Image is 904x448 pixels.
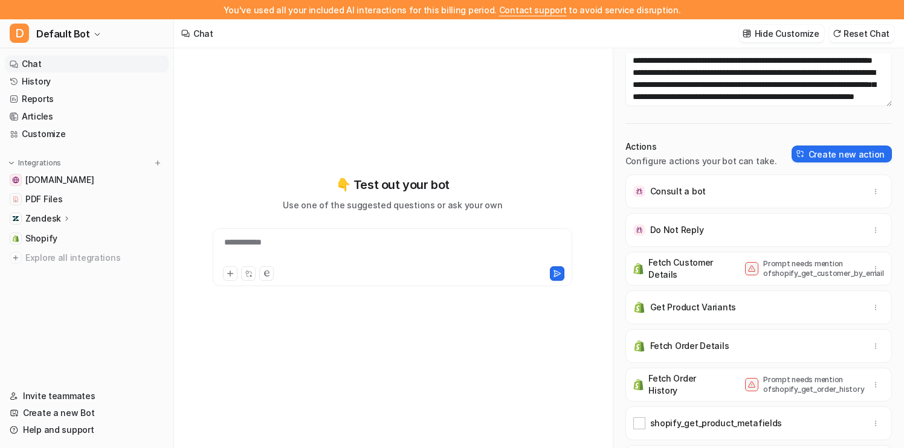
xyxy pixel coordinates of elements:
span: Shopify [25,232,57,245]
p: Prompt needs mention of shopify_get_customer_by_email [763,259,860,278]
a: ShopifyShopify [5,230,169,247]
span: PDF Files [25,193,62,205]
p: Hide Customize [755,27,819,40]
p: shopify_get_product_metafields [650,417,783,429]
a: Customize [5,126,169,142]
img: PDF Files [12,196,19,203]
span: Contact support [499,5,567,15]
img: expand menu [7,159,16,167]
img: Do Not Reply icon [633,224,645,236]
a: Reports [5,91,169,107]
span: Default Bot [36,25,90,42]
span: [DOMAIN_NAME] [25,174,94,186]
p: Do Not Reply [650,224,704,236]
p: Configure actions your bot can take. [625,155,777,167]
p: 👇 Test out your bot [336,176,450,194]
p: Fetch Customer Details [648,257,716,281]
a: Invite teammates [5,388,169,405]
a: Help and support [5,421,169,438]
img: reset [833,29,841,38]
img: menu_add.svg [153,159,162,167]
a: Create a new Bot [5,405,169,421]
img: Fetch Order Details icon [633,340,645,352]
p: Get Product Variants [650,301,736,313]
img: wovenwood.co.uk [12,176,19,184]
span: Explore all integrations [25,248,164,267]
p: Zendesk [25,213,61,225]
button: Reset Chat [829,25,894,42]
button: Hide Customize [739,25,824,42]
img: Get Product Variants icon [633,301,645,313]
p: Fetch Order Details [650,340,729,352]
p: Integrations [18,158,61,168]
img: Consult a bot icon [633,185,645,197]
p: Consult a bot [650,185,706,197]
a: Chat [5,56,169,72]
span: D [10,24,29,43]
p: Actions [625,141,777,153]
p: Fetch Order History [648,373,716,397]
img: Shopify [12,235,19,242]
a: PDF FilesPDF Files [5,191,169,208]
div: Chat [193,27,213,40]
button: Integrations [5,157,65,169]
img: Fetch Customer Details icon [633,263,644,275]
img: create-action-icon.svg [796,150,805,158]
p: Prompt needs mention of shopify_get_order_history [763,375,860,394]
a: History [5,73,169,90]
a: Explore all integrations [5,249,169,266]
p: Use one of the suggested questions or ask your own [283,199,502,211]
img: explore all integrations [10,252,22,264]
button: Create new action [792,146,892,162]
img: Zendesk [12,215,19,222]
img: shopify_get_product_metafields icon [633,417,645,429]
a: Articles [5,108,169,125]
img: customize [743,29,751,38]
a: wovenwood.co.uk[DOMAIN_NAME] [5,171,169,188]
img: Fetch Order History icon [633,379,644,391]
